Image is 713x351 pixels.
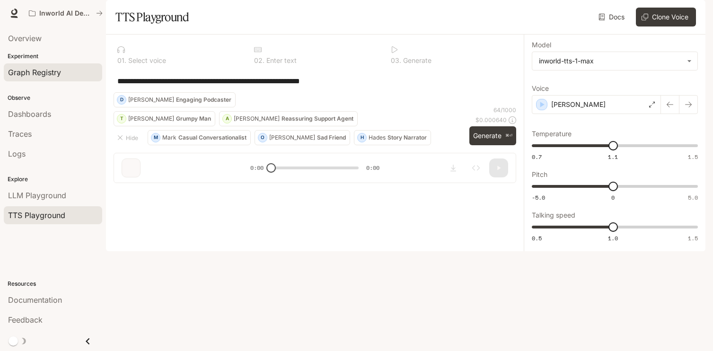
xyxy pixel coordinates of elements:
[505,133,512,139] p: ⌘⏎
[148,130,251,145] button: MMarkCasual Conversationalist
[128,97,174,103] p: [PERSON_NAME]
[223,111,231,126] div: A
[117,57,126,64] p: 0 1 .
[25,4,107,23] button: All workspaces
[387,135,427,140] p: Story Narrator
[114,111,215,126] button: T[PERSON_NAME]Grumpy Man
[532,234,542,242] span: 0.5
[317,135,346,140] p: Sad Friend
[611,193,615,202] span: 0
[532,85,549,92] p: Voice
[597,8,628,26] a: Docs
[234,116,280,122] p: [PERSON_NAME]
[39,9,92,18] p: Inworld AI Demos
[128,116,174,122] p: [PERSON_NAME]
[115,8,189,26] h1: TTS Playground
[688,193,698,202] span: 5.0
[401,57,431,64] p: Generate
[369,135,386,140] p: Hades
[636,8,696,26] button: Clone Voice
[117,92,126,107] div: D
[282,116,353,122] p: Reassuring Support Agent
[117,111,126,126] div: T
[162,135,176,140] p: Mark
[264,57,297,64] p: Enter text
[493,106,516,114] p: 64 / 1000
[532,131,572,137] p: Temperature
[176,97,231,103] p: Engaging Podcaster
[114,92,236,107] button: D[PERSON_NAME]Engaging Podcaster
[219,111,358,126] button: A[PERSON_NAME]Reassuring Support Agent
[532,42,551,48] p: Model
[532,171,547,178] p: Pitch
[539,56,682,66] div: inworld-tts-1-max
[688,234,698,242] span: 1.5
[354,130,431,145] button: HHadesStory Narrator
[469,126,516,146] button: Generate⌘⏎
[551,100,606,109] p: [PERSON_NAME]
[151,130,160,145] div: M
[532,153,542,161] span: 0.7
[176,116,211,122] p: Grumpy Man
[258,130,267,145] div: O
[126,57,166,64] p: Select voice
[532,212,575,219] p: Talking speed
[608,153,618,161] span: 1.1
[532,193,545,202] span: -5.0
[254,57,264,64] p: 0 2 .
[391,57,401,64] p: 0 3 .
[269,135,315,140] p: [PERSON_NAME]
[608,234,618,242] span: 1.0
[255,130,350,145] button: O[PERSON_NAME]Sad Friend
[358,130,366,145] div: H
[532,52,697,70] div: inworld-tts-1-max
[688,153,698,161] span: 1.5
[178,135,246,140] p: Casual Conversationalist
[114,130,144,145] button: Hide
